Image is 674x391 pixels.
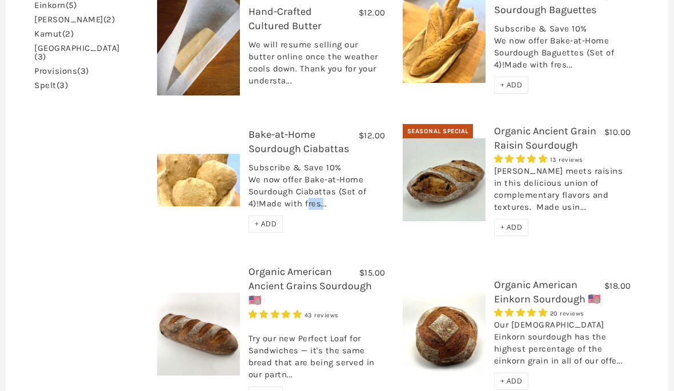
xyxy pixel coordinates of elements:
a: Organic Ancient Grain Raisin Sourdough [494,125,596,151]
a: kamut(2) [34,30,74,38]
a: spelt(3) [34,81,68,90]
span: 43 reviews [304,312,339,319]
a: [PERSON_NAME](2) [34,15,115,24]
img: Bake-at-Home Sourdough Ciabattas [157,154,240,206]
a: Bake-at-Home Sourdough Ciabattas [248,128,349,155]
span: (2) [103,14,115,25]
img: Organic American Einkorn Sourdough 🇺🇸 [403,293,486,376]
div: + ADD [494,373,529,390]
div: + ADD [494,219,529,236]
a: Organic American Ancient Grains Sourdough 🇺🇸 [248,265,372,306]
span: (3) [34,51,46,62]
span: (2) [62,29,74,39]
div: [PERSON_NAME] meets raisins in this delicious union of complementary flavors and textures. Made u... [494,165,631,219]
a: provisions(3) [34,67,89,75]
div: Our [DEMOGRAPHIC_DATA] Einkorn sourdough has the highest percentage of the einkorn grain in all o... [494,319,631,373]
div: Try our new Perfect Loaf for Sandwiches — it's the same bread that are being served in our partn... [248,321,386,386]
a: Hand-Crafted Cultured Butter [248,5,322,32]
span: + ADD [500,376,523,386]
span: 4.95 stars [494,308,550,318]
a: einkorn(5) [34,1,77,10]
span: + ADD [500,222,523,232]
span: (3) [77,66,89,76]
div: Subscribe & Save 10% We now offer Bake-at-Home Sourdough Baguettes (Set of 4)!Made with fres... [494,23,631,77]
span: $12.00 [359,7,386,18]
span: $12.00 [359,130,386,141]
a: Organic American Einkorn Sourdough 🇺🇸 [494,278,600,305]
span: $15.00 [359,268,386,278]
div: + ADD [248,216,283,233]
div: + ADD [494,77,529,94]
span: 4.92 stars [494,154,550,164]
span: 4.93 stars [248,309,304,320]
a: [GEOGRAPHIC_DATA](3) [34,44,120,61]
div: Seasonal Special [403,124,473,139]
img: Organic American Ancient Grains Sourdough 🇺🇸 [157,293,240,376]
img: Organic Ancient Grain Raisin Sourdough [403,138,486,221]
span: 20 reviews [550,310,584,317]
span: + ADD [500,80,523,90]
div: Subscribe & Save 10% We now offer Bake-at-Home Sourdough Ciabattas (Set of 4)!Made with fres... [248,162,386,216]
span: $10.00 [604,127,631,137]
div: We will resume selling our butter online once the weather cools down. Thank you for your understa... [248,39,386,93]
span: + ADD [255,219,277,229]
span: (3) [57,80,69,90]
span: $18.00 [604,281,631,291]
span: 13 reviews [550,156,583,163]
